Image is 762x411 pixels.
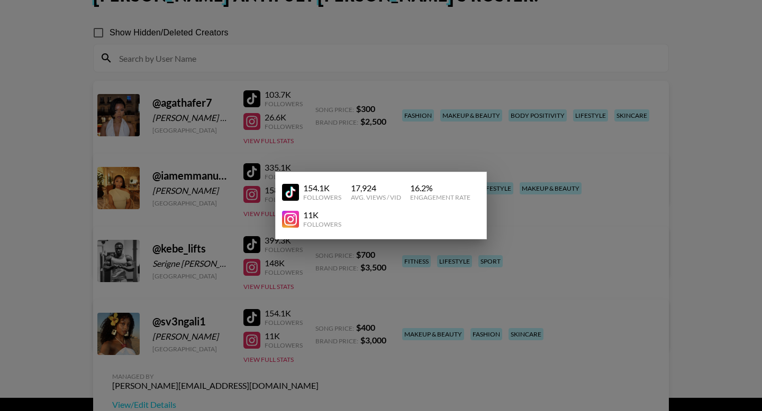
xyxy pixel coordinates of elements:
[303,210,341,220] div: 11K
[303,220,341,228] div: Followers
[410,193,470,201] div: Engagement Rate
[303,193,341,201] div: Followers
[351,193,401,201] div: Avg. Views / Vid
[410,183,470,193] div: 16.2 %
[351,183,401,193] div: 17,924
[282,211,299,228] img: YouTube
[282,184,299,201] img: YouTube
[303,183,341,193] div: 154.1K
